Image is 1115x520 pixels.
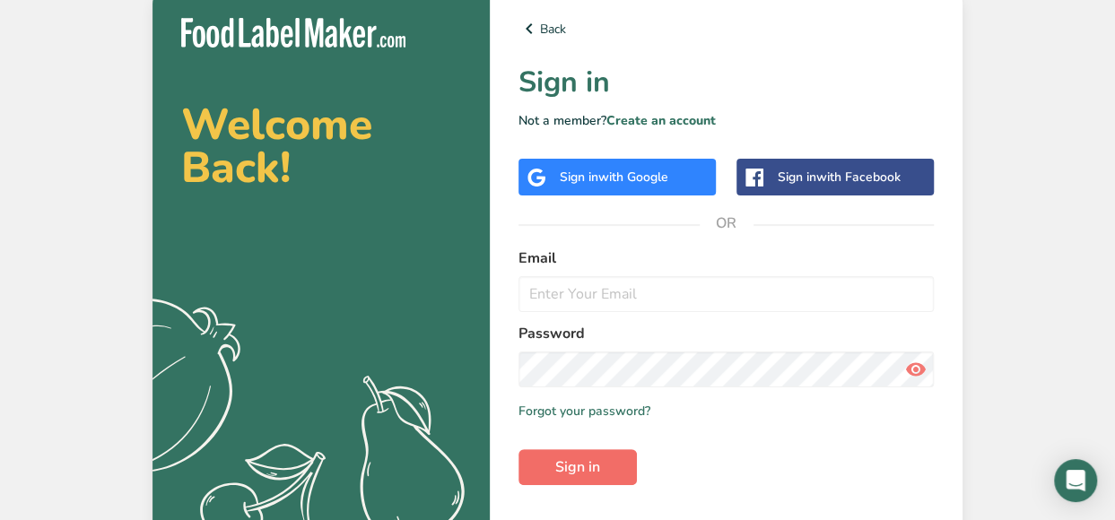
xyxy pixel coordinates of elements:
a: Forgot your password? [518,402,650,420]
h1: Sign in [518,61,934,104]
img: Food Label Maker [181,18,405,48]
label: Email [518,247,934,269]
p: Not a member? [518,111,934,130]
div: Sign in [778,168,901,186]
span: OR [700,196,753,250]
div: Open Intercom Messenger [1054,459,1097,502]
span: with Facebook [816,169,901,186]
input: Enter Your Email [518,276,934,312]
a: Back [518,18,934,39]
label: Password [518,323,934,344]
a: Create an account [606,112,716,129]
button: Sign in [518,449,637,485]
span: Sign in [555,456,600,478]
h2: Welcome Back! [181,103,461,189]
div: Sign in [560,168,668,186]
span: with Google [598,169,668,186]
